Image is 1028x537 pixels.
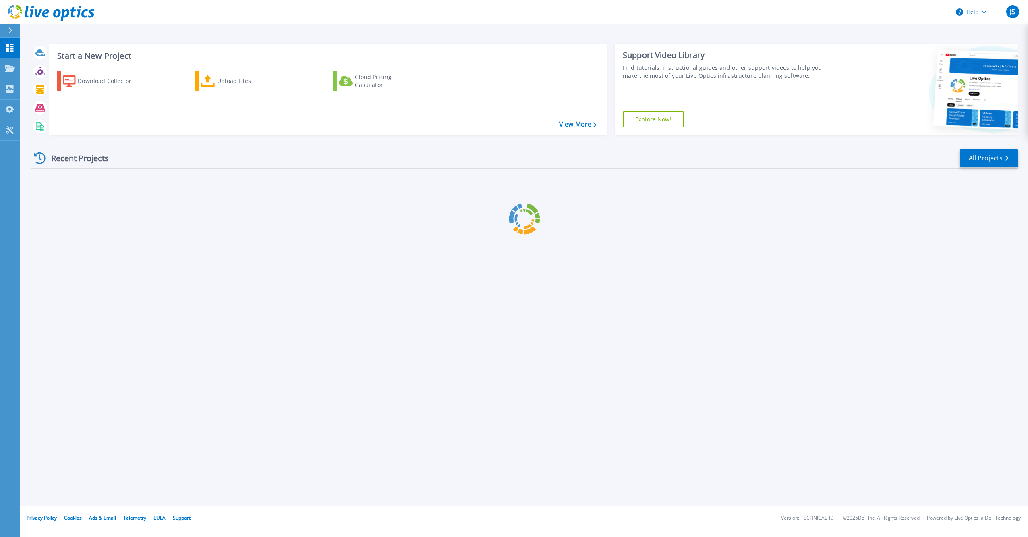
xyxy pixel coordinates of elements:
a: All Projects [960,149,1018,167]
div: Find tutorials, instructional guides and other support videos to help you make the most of your L... [623,64,831,80]
a: Cloud Pricing Calculator [333,71,423,91]
li: © 2025 Dell Inc. All Rights Reserved [843,516,920,521]
div: Download Collector [78,73,142,89]
a: Cookies [64,514,82,521]
a: View More [559,121,597,128]
div: Support Video Library [623,50,831,60]
span: JS [1010,8,1015,15]
li: Powered by Live Optics, a Dell Technology [927,516,1021,521]
li: Version: [TECHNICAL_ID] [781,516,835,521]
a: Upload Files [195,71,285,91]
div: Cloud Pricing Calculator [355,73,419,89]
div: Recent Projects [31,148,120,168]
h3: Start a New Project [57,52,596,60]
div: Upload Files [217,73,282,89]
a: Privacy Policy [27,514,57,521]
a: Explore Now! [623,111,684,127]
a: Support [173,514,191,521]
a: EULA [153,514,166,521]
a: Telemetry [123,514,146,521]
a: Ads & Email [89,514,116,521]
a: Download Collector [57,71,147,91]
